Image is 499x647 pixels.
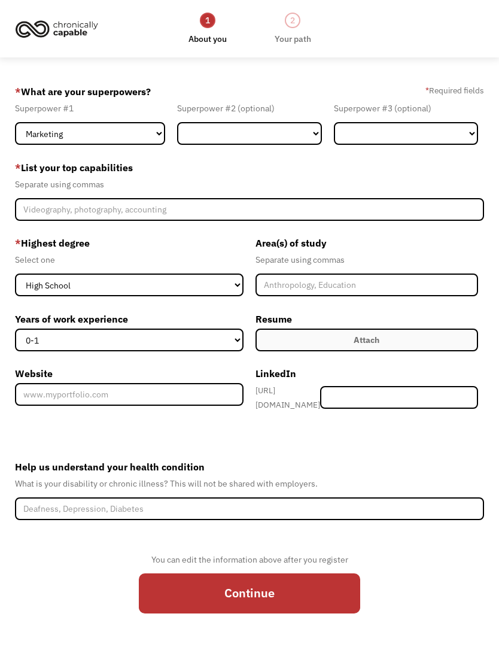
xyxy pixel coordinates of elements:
div: [URL][DOMAIN_NAME] [255,383,320,412]
input: Continue [139,573,360,613]
label: Resume [255,309,478,329]
label: List your top capabilities [15,158,484,177]
div: Attach [354,333,379,347]
form: Member-Create-Step1 [15,82,484,626]
div: Separate using commas [255,253,478,267]
div: Superpower #2 (optional) [177,101,321,116]
label: Years of work experience [15,309,244,329]
label: Highest degree [15,233,244,253]
div: Your path [275,32,311,46]
div: Separate using commas [15,177,484,192]
label: What are your superpowers? [15,82,151,101]
div: Superpower #1 [15,101,165,116]
input: www.myportfolio.com [15,383,244,406]
input: Videography, photography, accounting [15,198,484,221]
label: Help us understand your health condition [15,457,484,476]
div: 2 [285,13,300,28]
label: LinkedIn [255,364,478,383]
label: Attach [255,329,478,351]
div: Superpower #3 (optional) [334,101,478,116]
label: Website [15,364,244,383]
div: Select one [15,253,244,267]
div: About you [188,32,227,46]
input: Deafness, Depression, Diabetes [15,497,484,520]
label: Area(s) of study [255,233,478,253]
a: 2Your path [275,11,311,46]
label: Required fields [425,83,484,98]
a: 1About you [188,11,227,46]
input: Anthropology, Education [255,274,478,296]
div: You can edit the information above after you register [139,552,360,567]
div: 1 [200,13,215,28]
img: Chronically Capable logo [12,16,102,42]
div: What is your disability or chronic illness? This will not be shared with employers. [15,476,484,491]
